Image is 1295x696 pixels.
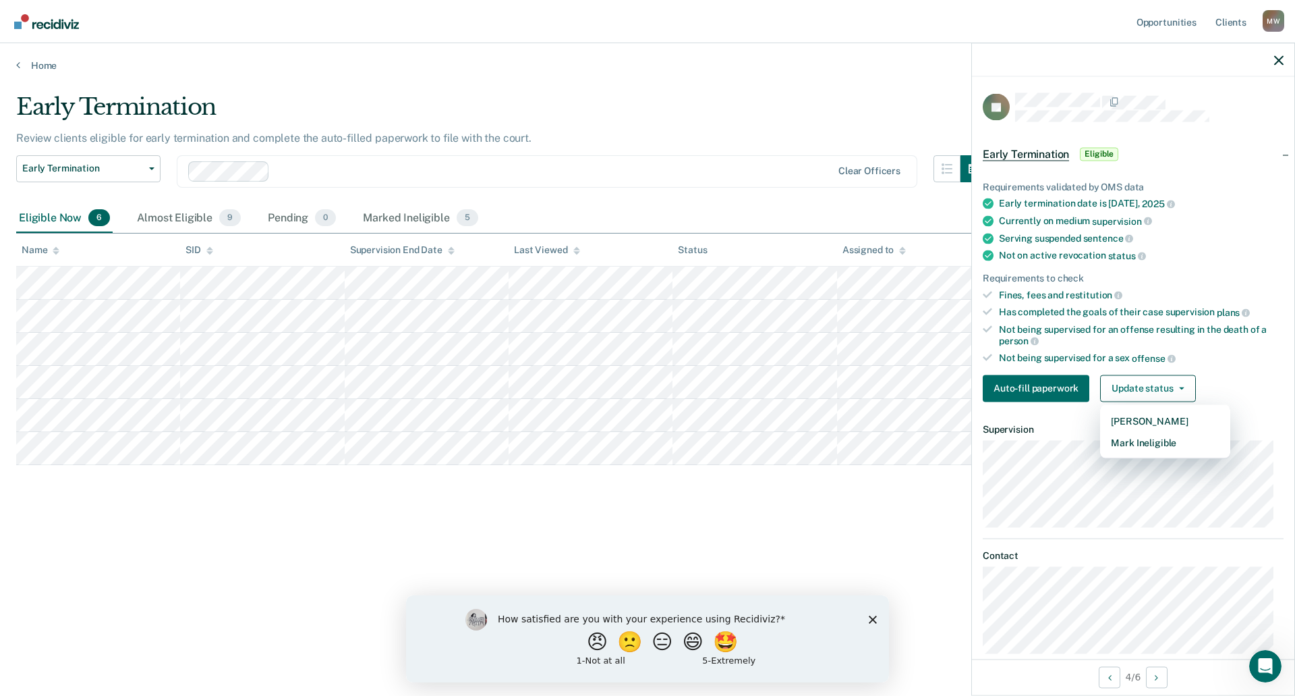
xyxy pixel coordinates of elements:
span: 9 [219,209,241,227]
button: Auto-fill paperwork [983,375,1089,402]
div: Name [22,244,59,256]
div: Last Viewed [514,244,579,256]
span: status [1108,250,1146,261]
span: restitution [1066,290,1122,300]
div: Not being supervised for a sex [999,352,1284,365]
div: Clear officers [838,165,900,177]
button: Previous Opportunity [1099,666,1120,688]
img: Recidiviz [14,14,79,29]
button: Next Opportunity [1146,666,1168,688]
a: Navigate to form link [983,375,1095,402]
span: offense [1132,352,1176,363]
span: supervision [1092,215,1151,226]
span: Early Termination [983,147,1069,161]
div: Pending [265,204,339,234]
button: Profile dropdown button [1263,10,1284,32]
div: Early Termination [16,93,987,132]
span: person [999,336,1039,346]
p: Review clients eligible for early termination and complete the auto-filled paperwork to file with... [16,132,531,144]
div: Not being supervised for an offense resulting in the death of a [999,323,1284,346]
span: 2025 [1142,198,1174,209]
div: Marked Ineligible [360,204,481,234]
span: sentence [1083,233,1134,244]
div: Early TerminationEligible [972,132,1294,176]
span: 6 [88,209,110,227]
span: 5 [457,209,478,227]
button: Update status [1100,375,1195,402]
dt: Contact [983,550,1284,562]
span: plans [1217,306,1250,317]
span: 0 [315,209,336,227]
div: Early termination date is [DATE], [999,198,1284,210]
iframe: Intercom live chat [1249,650,1282,682]
span: Early Termination [22,163,144,174]
div: Has completed the goals of their case supervision [999,306,1284,319]
div: Eligible Now [16,204,113,234]
div: Requirements to check [983,272,1284,284]
div: SID [185,244,213,256]
div: Status [678,244,707,256]
dt: Supervision [983,423,1284,435]
div: Requirements validated by OMS data [983,181,1284,192]
div: Almost Eligible [134,204,243,234]
div: Serving suspended [999,232,1284,244]
div: M W [1263,10,1284,32]
div: Fines, fees and [999,289,1284,301]
iframe: Survey by Kim from Recidiviz [406,595,889,682]
button: [PERSON_NAME] [1100,410,1230,431]
div: Currently on medium [999,215,1284,227]
div: Assigned to [842,244,906,256]
div: Not on active revocation [999,250,1284,262]
div: 4 / 6 [972,659,1294,695]
button: Mark Ineligible [1100,431,1230,453]
div: Supervision End Date [350,244,455,256]
span: Eligible [1080,147,1118,161]
a: Home [16,59,1279,72]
